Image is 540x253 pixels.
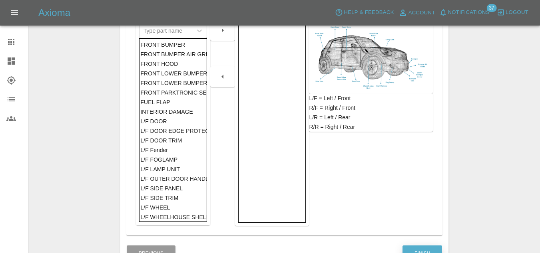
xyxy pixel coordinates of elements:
[495,6,530,19] button: Logout
[38,6,70,19] h5: Axioma
[437,6,492,19] button: Notifications
[140,193,205,203] div: L/F SIDE TRIM
[140,78,205,88] div: FRONT LOWER BUMPER TRIM
[140,107,205,117] div: INTERIOR DAMAGE
[140,145,205,155] div: L/F Fender
[140,174,205,184] div: L/F OUTER DOOR HANDLE
[140,155,205,164] div: L/F FOGLAMP
[140,117,205,126] div: L/F DOOR
[486,4,496,12] span: 37
[140,212,205,222] div: L/F WHEELHOUSE SHELL
[344,8,394,17] span: Help & Feedback
[396,6,437,19] a: Account
[140,88,205,97] div: FRONT PARKTRONIC SENSOR/S
[506,8,528,17] span: Logout
[140,97,205,107] div: FUEL FLAP
[140,40,205,49] div: FRONT BUMPER
[312,23,430,90] img: car
[140,49,205,59] div: FRONT BUMPER AIR GRILLE
[408,8,435,18] span: Account
[140,164,205,174] div: L/F LAMP UNIT
[140,136,205,145] div: L/F DOOR TRIM
[140,126,205,136] div: L/F DOOR EDGE PROTECTION
[448,8,490,17] span: Notifications
[309,93,433,132] div: L/F = Left / Front R/F = Right / Front L/R = Left / Rear R/R = Right / Rear
[140,59,205,69] div: FRONT HOOD
[140,203,205,212] div: L/F WHEEL
[5,3,24,22] button: Open drawer
[140,184,205,193] div: L/F SIDE PANEL
[140,69,205,78] div: FRONT LOWER BUMPER COVER
[333,6,396,19] button: Help & Feedback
